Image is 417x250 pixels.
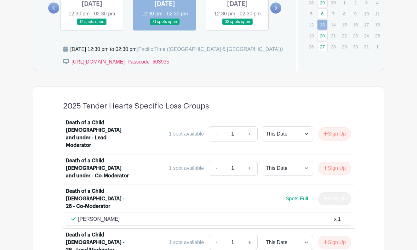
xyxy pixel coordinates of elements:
[317,42,328,52] a: 27
[339,20,350,30] p: 15
[169,239,204,246] div: 1 spot available
[372,31,383,41] p: 25
[318,127,351,141] button: Sign Up
[328,31,339,41] p: 21
[318,162,351,175] button: Sign Up
[306,20,317,30] p: 12
[361,42,372,52] p: 31
[334,215,341,223] div: x 1
[306,42,317,52] p: 26
[339,31,350,41] p: 22
[317,19,328,30] a: 13
[317,8,328,19] a: 6
[339,42,350,52] p: 29
[372,9,383,19] p: 11
[71,59,169,64] a: [URL][DOMAIN_NAME] Passcode 603935
[306,31,317,41] p: 19
[339,9,350,19] p: 8
[350,9,361,19] p: 9
[328,20,339,30] p: 14
[317,31,328,41] a: 20
[350,31,361,41] p: 23
[361,20,372,30] p: 17
[372,42,383,52] p: 1
[306,9,317,19] p: 5
[350,42,361,52] p: 30
[209,126,223,142] a: -
[70,46,283,53] div: [DATE] 12:30 pm to 02:30 pm
[66,119,130,149] div: Death of a Child [DEMOGRAPHIC_DATA] and under - Lead Moderator
[209,235,223,250] a: -
[169,164,204,172] div: 1 spot available
[63,102,209,111] h4: 2025 Tender Hearts Specific Loss Groups
[350,20,361,30] p: 16
[361,31,372,41] p: 24
[242,235,258,250] a: +
[318,236,351,249] button: Sign Up
[169,130,204,138] div: 1 spot available
[286,196,308,201] span: Spots Full
[328,9,339,19] p: 7
[136,47,283,52] span: (Pacific Time ([GEOGRAPHIC_DATA] & [GEOGRAPHIC_DATA]))
[78,215,120,223] p: [PERSON_NAME]
[66,187,130,210] div: Death of a Child [DEMOGRAPHIC_DATA] - 26 - Co-Moderator
[66,157,130,180] div: Death of a Child [DEMOGRAPHIC_DATA] and under - Co-Moderator
[242,126,258,142] a: +
[372,20,383,30] p: 18
[361,9,372,19] p: 10
[209,161,223,176] a: -
[328,42,339,52] p: 28
[242,161,258,176] a: +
